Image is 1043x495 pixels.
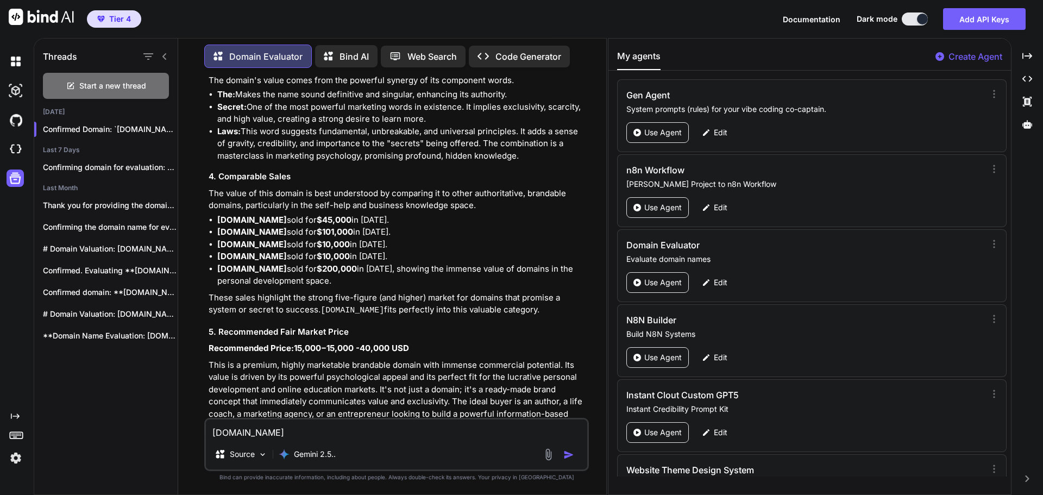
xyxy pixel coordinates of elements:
h3: Domain Evaluator [626,239,875,252]
p: The value of this domain is best understood by comparing it to other authoritative, brandable dom... [209,187,587,212]
p: Use Agent [644,352,682,363]
p: Gemini 2.5.. [294,449,336,460]
span: Start a new thread [79,80,146,91]
p: These sales highlight the strong five-figure (and higher) market for domains that promise a syste... [209,292,587,317]
p: Evaluate domain names [626,254,981,265]
li: sold for in [DATE]. [217,226,587,239]
strong: [DOMAIN_NAME] [217,215,287,225]
img: attachment [542,448,555,461]
span: Dark mode [857,14,897,24]
h2: Last 7 Days [34,146,178,154]
h3: 4. Comparable Sales [209,171,587,183]
p: The domain's value comes from the powerful synergy of its component words. [209,74,587,87]
button: Add API Keys [943,8,1026,30]
button: Documentation [783,14,840,25]
p: Code Generator [495,50,561,63]
mn: 000 [305,343,321,353]
mo: , [302,343,305,353]
img: premium [97,16,105,22]
p: Use Agent [644,127,682,138]
h3: N8N Builder [626,314,875,327]
strong: [DOMAIN_NAME] [217,264,287,274]
h2: [DATE] [34,108,178,116]
p: Create Agent [948,50,1002,63]
p: Confirmed. Evaluating **[DOMAIN_NAME]**. *** ### **Domain Name... [43,265,178,276]
p: Edit [714,427,727,438]
h3: Website Theme Design System [626,463,875,477]
p: Confirmed domain: **[DOMAIN_NAME]** Here is a professional... [43,287,178,298]
p: Edit [714,202,727,213]
button: premiumTier 4 [87,10,141,28]
strong: [DOMAIN_NAME] [217,227,287,237]
li: sold for in [DATE], showing the immense value of domains in the personal development space. [217,263,587,287]
p: Edit [714,352,727,363]
img: githubDark [7,111,25,129]
h3: Gen Agent [626,89,875,102]
p: Use Agent [644,277,682,288]
h2: Last Month [34,184,178,192]
li: sold for in [DATE]. [217,250,587,263]
p: System prompts (rules) for your vibe coding co-captain. [626,104,981,115]
strong: [DOMAIN_NAME] [217,251,287,261]
p: Confirming domain for evaluation: **[DOMAIN_NAME]** Here is... [43,162,178,173]
img: icon [563,449,574,460]
strong: $200,000 [317,264,357,274]
strong: $10,000 [317,239,350,249]
h3: Instant Clout Custom GPT5 [626,389,875,402]
mo: − [321,343,326,353]
strong: Laws: [217,126,241,136]
p: Confirmed Domain: `[DOMAIN_NAME]` H... [43,124,178,135]
strong: Secret: [217,102,247,112]
p: Thank you for providing the domain name... [43,200,178,211]
p: Edit [714,277,727,288]
img: settings [7,449,25,467]
li: sold for in [DATE]. [217,214,587,227]
p: Use Agent [644,427,682,438]
li: This word suggests fundamental, unbreakable, and universal principles. It adds a sense of gravity... [217,126,587,162]
strong: [DOMAIN_NAME] [217,239,287,249]
textarea: [DOMAIN_NAME] [206,419,587,439]
p: Web Search [407,50,457,63]
p: Build N8N Systems [626,329,981,340]
h3: 5. Recommended Fair Market Price [209,326,587,339]
p: Bind AI [340,50,369,63]
p: # Domain Valuation: [DOMAIN_NAME] ## Domain Analysis... [43,309,178,319]
p: Source [230,449,255,460]
p: Instant Credibility Prompt Kit [626,404,981,415]
strong: $10,000 [317,251,350,261]
img: darkChat [7,52,25,71]
li: sold for in [DATE]. [217,239,587,251]
p: Edit [714,127,727,138]
strong: The: [217,89,235,99]
h3: n8n Workflow [626,164,875,177]
h1: Threads [43,50,77,63]
img: darkAi-studio [7,82,25,100]
button: My agents [617,49,661,70]
strong: $101,000 [317,227,353,237]
mn: 15 [294,343,302,353]
p: Use Agent [644,202,682,213]
li: Makes the name sound definitive and singular, enhancing its authority. [217,89,587,101]
img: cloudideIcon [7,140,25,159]
strong: $45,000 [317,215,351,225]
p: Confirming the domain name for evaluation: **[DOMAIN_NAME]**... [43,222,178,233]
img: Pick Models [258,450,267,459]
li: One of the most powerful marketing words in existence. It implies exclusivity, scarcity, and high... [217,101,587,126]
strong: Recommended Price: 40,000 USD [209,343,409,353]
p: # Domain Valuation: [DOMAIN_NAME] ## Analysis -... [43,243,178,254]
p: **Domain Name Evaluation: [DOMAIN_NAME]** 1. **Structure and... [43,330,178,341]
annotation: 15,000 - [326,343,360,353]
span: Tier 4 [109,14,131,24]
p: [PERSON_NAME] Project to n8n Workflow [626,179,981,190]
img: Bind AI [9,9,74,25]
img: Gemini 2.5 Pro [279,449,290,460]
p: Domain Evaluator [229,50,303,63]
code: [DOMAIN_NAME] [321,306,384,315]
span: Documentation [783,15,840,24]
p: This is a premium, highly marketable brandable domain with immense commercial potential. Its valu... [209,359,587,433]
p: Bind can provide inaccurate information, including about people. Always double-check its answers.... [204,473,589,481]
